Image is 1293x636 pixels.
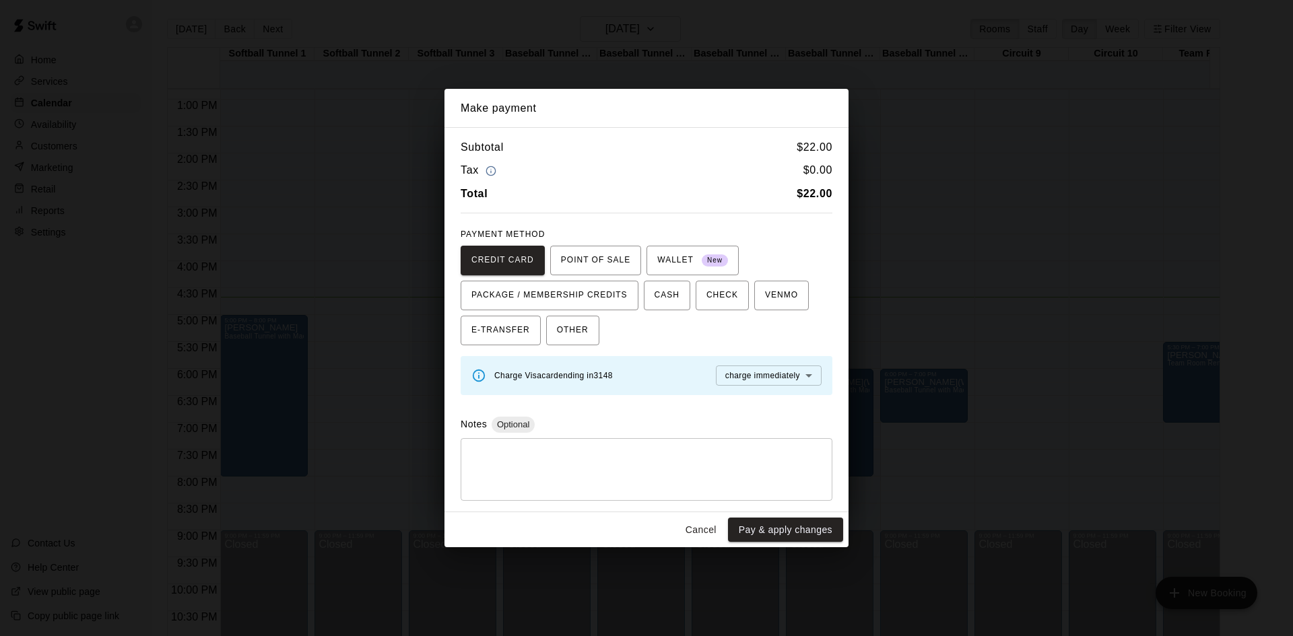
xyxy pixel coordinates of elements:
span: E-TRANSFER [471,320,530,341]
span: CASH [655,285,679,306]
span: PAYMENT METHOD [461,229,545,239]
span: Optional [492,419,535,429]
span: New [702,252,728,270]
button: POINT OF SALE [550,246,641,275]
span: OTHER [557,320,589,341]
button: PACKAGE / MEMBERSHIP CREDITS [461,281,638,310]
b: Total [461,188,488,199]
button: E-TRANSFER [461,316,541,345]
button: OTHER [546,316,599,345]
button: VENMO [754,281,809,310]
h6: Tax [461,162,500,180]
label: Notes [461,419,487,429]
span: charge immediately [725,371,800,380]
button: Pay & apply changes [728,518,843,542]
b: $ 22.00 [797,188,832,199]
span: PACKAGE / MEMBERSHIP CREDITS [471,285,628,306]
h2: Make payment [444,89,849,128]
h6: Subtotal [461,139,504,156]
span: VENMO [765,285,798,306]
button: CASH [644,281,690,310]
span: WALLET [657,250,728,271]
button: Cancel [679,518,723,542]
span: Charge Visa card ending in 3148 [494,371,613,380]
span: CREDIT CARD [471,250,534,271]
span: POINT OF SALE [561,250,630,271]
span: CHECK [706,285,738,306]
h6: $ 22.00 [797,139,832,156]
button: WALLET New [646,246,739,275]
button: CREDIT CARD [461,246,545,275]
h6: $ 0.00 [803,162,832,180]
button: CHECK [696,281,749,310]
